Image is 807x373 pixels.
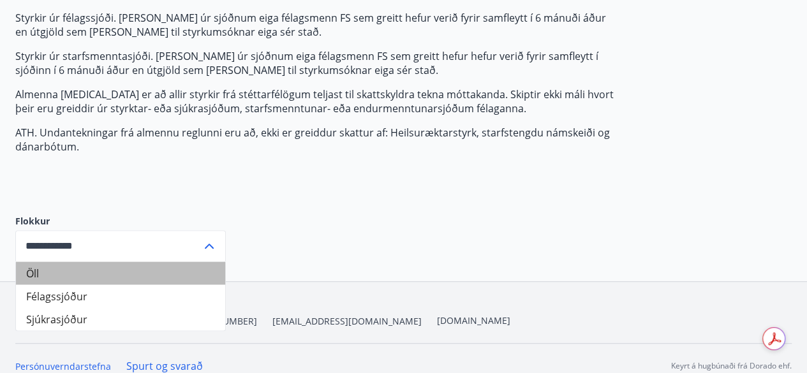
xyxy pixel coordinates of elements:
a: Persónuverndarstefna [15,360,111,372]
p: Keyrt á hugbúnaði frá Dorado ehf. [671,360,792,372]
li: Öll [16,261,225,284]
p: Styrkir úr starfsmenntasjóði. [PERSON_NAME] úr sjóðnum eiga félagsmenn FS sem greitt hefur hefur ... [15,49,618,77]
p: ATH. Undantekningar frá almennu reglunni eru að, ekki er greiddur skattur af: Heilsuræktarstyrk, ... [15,126,618,154]
p: Almenna [MEDICAL_DATA] er að allir styrkir frá stéttarfélögum teljast til skattskyldra tekna mótt... [15,87,618,115]
a: [DOMAIN_NAME] [437,314,510,326]
span: [EMAIL_ADDRESS][DOMAIN_NAME] [272,315,422,328]
li: Félagssjóður [16,284,225,307]
label: Flokkur [15,215,226,228]
li: Sjúkrasjóður [16,307,225,330]
p: Styrkir úr félagssjóði. [PERSON_NAME] úr sjóðnum eiga félagsmenn FS sem greitt hefur verið fyrir ... [15,11,618,39]
a: Spurt og svarað [126,359,203,373]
